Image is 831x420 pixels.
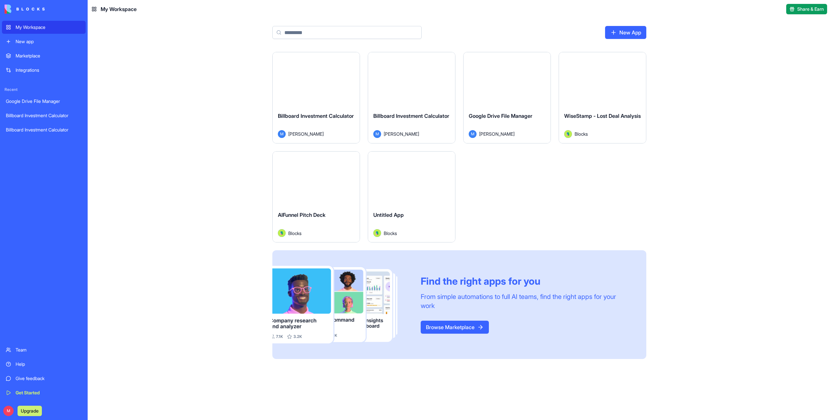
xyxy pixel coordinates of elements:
[564,130,572,138] img: Avatar
[6,112,82,119] div: Billboard Investment Calculator
[16,375,82,382] div: Give feedback
[16,24,82,31] div: My Workspace
[469,130,477,138] span: M
[288,230,302,237] span: Blocks
[575,130,588,137] span: Blocks
[797,6,824,12] span: Share & Earn
[18,407,42,414] a: Upgrade
[2,123,86,136] a: Billboard Investment Calculator
[278,212,326,218] span: AIFunnel Pitch Deck
[384,130,419,137] span: [PERSON_NAME]
[16,38,82,45] div: New app
[2,21,86,34] a: My Workspace
[18,406,42,416] button: Upgrade
[463,52,551,143] a: Google Drive File ManagerM[PERSON_NAME]
[2,87,86,92] span: Recent
[2,109,86,122] a: Billboard Investment Calculator
[786,4,827,14] button: Share & Earn
[2,95,86,108] a: Google Drive File Manager
[278,113,354,119] span: Billboard Investment Calculator
[469,113,532,119] span: Google Drive File Manager
[2,35,86,48] a: New app
[272,151,360,243] a: AIFunnel Pitch DeckAvatarBlocks
[373,130,381,138] span: M
[16,361,82,367] div: Help
[384,230,397,237] span: Blocks
[368,151,455,243] a: Untitled AppAvatarBlocks
[2,358,86,371] a: Help
[479,130,515,137] span: [PERSON_NAME]
[2,64,86,77] a: Integrations
[6,127,82,133] div: Billboard Investment Calculator
[559,52,646,143] a: WiseStamp - Lost Deal AnalysisAvatarBlocks
[2,343,86,356] a: Team
[288,130,324,137] span: [PERSON_NAME]
[2,49,86,62] a: Marketplace
[373,212,404,218] span: Untitled App
[16,347,82,353] div: Team
[3,406,14,416] span: M
[16,389,82,396] div: Get Started
[272,52,360,143] a: Billboard Investment CalculatorM[PERSON_NAME]
[2,386,86,399] a: Get Started
[2,372,86,385] a: Give feedback
[272,266,410,343] img: Frame_181_egmpey.png
[421,275,631,287] div: Find the right apps for you
[605,26,646,39] a: New App
[16,67,82,73] div: Integrations
[368,52,455,143] a: Billboard Investment CalculatorM[PERSON_NAME]
[278,229,286,237] img: Avatar
[16,53,82,59] div: Marketplace
[421,321,489,334] a: Browse Marketplace
[5,5,45,14] img: logo
[278,130,286,138] span: M
[421,292,631,310] div: From simple automations to full AI teams, find the right apps for your work
[6,98,82,105] div: Google Drive File Manager
[373,229,381,237] img: Avatar
[101,5,137,13] span: My Workspace
[564,113,641,119] span: WiseStamp - Lost Deal Analysis
[373,113,449,119] span: Billboard Investment Calculator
